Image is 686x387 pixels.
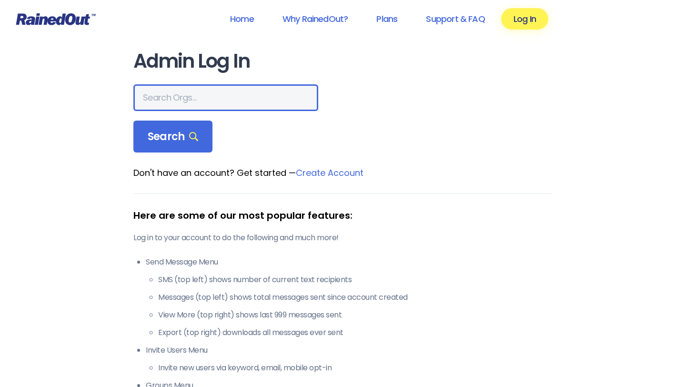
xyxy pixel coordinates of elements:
[158,309,553,321] li: View More (top right) shows last 999 messages sent
[158,362,553,374] li: Invite new users via keyword, email, mobile opt-in
[364,8,410,30] a: Plans
[148,130,198,143] span: Search
[158,274,553,285] li: SMS (top left) shows number of current text recipients
[296,167,363,179] a: Create Account
[146,345,553,374] li: Invite Users Menu
[133,208,553,223] div: Here are some of our most popular features:
[158,292,553,303] li: Messages (top left) shows total messages sent since account created
[133,121,212,153] div: Search
[158,327,553,338] li: Export (top right) downloads all messages ever sent
[218,8,266,30] a: Home
[133,51,553,72] h1: Admin Log In
[146,256,553,338] li: Send Message Menu
[133,84,318,111] input: Search Orgs…
[133,232,553,244] p: Log in to your account to do the following and much more!
[270,8,361,30] a: Why RainedOut?
[501,8,548,30] a: Log In
[414,8,497,30] a: Support & FAQ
